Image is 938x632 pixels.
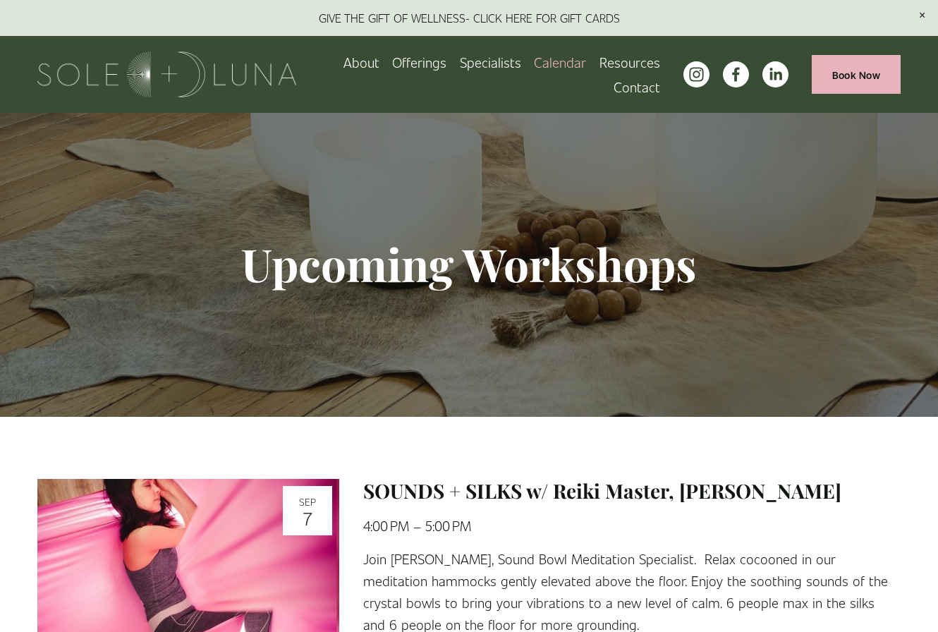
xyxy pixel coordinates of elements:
span: Resources [599,51,660,73]
a: facebook-unauth [723,61,749,87]
a: About [343,50,379,75]
a: Contact [614,75,660,99]
span: Offerings [392,51,446,73]
h1: Upcoming Workshops [145,236,793,292]
div: 7 [287,509,328,527]
div: Sep [287,497,328,506]
a: Calendar [534,50,586,75]
a: instagram-unauth [683,61,709,87]
a: LinkedIn [762,61,788,87]
img: Sole + Luna [37,51,296,97]
a: SOUNDS + SILKS w/ Reiki Master, [PERSON_NAME] [363,478,841,504]
time: 4:00 PM [363,517,409,534]
a: folder dropdown [599,50,660,75]
a: folder dropdown [392,50,446,75]
time: 5:00 PM [425,517,471,534]
a: Book Now [812,55,901,94]
a: Specialists [460,50,521,75]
